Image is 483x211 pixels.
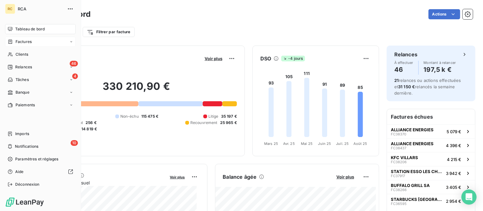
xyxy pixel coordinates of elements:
span: Clients [16,52,28,57]
span: Voir plus [205,56,222,61]
span: 21 [394,78,399,83]
span: Recouvrement [190,120,218,126]
span: STATION ESSO LES CHERES [391,169,443,174]
span: Paramètres et réglages [15,156,58,162]
span: KFC VILLARS [391,155,418,160]
h4: 197,5 k € [424,65,456,75]
a: Clients [5,49,76,59]
span: Litige [208,114,219,119]
span: Factures [16,39,32,45]
span: 115 475 € [141,114,158,119]
span: Voir plus [170,175,185,179]
tspan: Mars 25 [264,141,278,146]
span: 3 405 € [446,185,461,190]
span: relances ou actions effectuées et relancés la semaine dernière. [394,78,461,96]
span: FC38266 [391,188,407,192]
button: Voir plus [334,174,356,180]
h4: 46 [394,65,413,75]
button: ALLIANCE ENERGIESFC384374 396 € [387,138,475,152]
span: Déconnexion [15,182,40,187]
span: ALLIANCE ENERGIES [391,127,434,132]
button: STARBUCKS [GEOGRAPHIC_DATA]FC365952 954 € [387,194,475,208]
button: KFC VILLARSFC382064 215 € [387,152,475,166]
h6: Relances [394,51,417,58]
div: RC [5,4,15,14]
span: 3 942 € [446,171,461,176]
span: FC38437 [391,146,406,150]
span: 4 [72,73,78,79]
a: 4Tâches [5,75,76,85]
span: Montant à relancer [424,61,456,65]
span: FC38370 [391,132,406,136]
button: Voir plus [168,174,187,180]
span: Paiements [16,102,35,108]
span: BUFFALO GRILL SA [391,183,430,188]
span: 31 150 € [398,84,415,89]
a: Aide [5,167,76,177]
button: ALLIANCE ENERGIESFC383705 079 € [387,124,475,138]
tspan: Juin 25 [318,141,331,146]
span: FC36595 [391,202,407,206]
button: Filtrer par facture [83,27,135,37]
button: Actions [429,9,460,19]
span: Chiffre d'affaires mensuel [36,179,166,186]
a: Tableau de bord [5,24,76,34]
span: Voir plus [336,174,354,179]
span: 2 954 € [446,199,461,204]
tspan: Avr. 25 [283,141,295,146]
button: Voir plus [203,56,224,61]
a: 46Relances [5,62,76,72]
button: BUFFALO GRILL SAFC382663 405 € [387,180,475,194]
span: 256 € [86,120,97,126]
span: Notifications [15,144,38,149]
img: Logo LeanPay [5,197,44,207]
h6: Balance âgée [223,173,257,181]
a: Banque [5,87,76,97]
span: À effectuer [394,61,413,65]
h2: 330 210,90 € [36,80,237,99]
span: 35 197 € [221,114,237,119]
a: Imports [5,129,76,139]
span: 10 [71,140,78,146]
span: RCA [18,6,63,11]
span: Imports [15,131,29,137]
a: Paiements [5,100,76,110]
span: 25 965 € [220,120,237,126]
span: 46 [70,61,78,66]
span: Banque [16,90,29,95]
button: STATION ESSO LES CHERESFC379173 942 € [387,166,475,180]
h6: Factures échues [387,109,475,124]
span: 5 079 € [447,129,461,134]
span: STARBUCKS [GEOGRAPHIC_DATA] [391,197,443,202]
span: ALLIANCE ENERGIES [391,141,434,146]
span: Aide [15,169,24,175]
span: Tableau de bord [15,26,45,32]
a: Factures [5,37,76,47]
span: Non-échu [120,114,139,119]
div: Open Intercom Messenger [461,189,477,205]
span: FC37917 [391,174,405,178]
h6: DSO [260,55,271,62]
span: Tâches [16,77,29,83]
span: -4 jours [281,56,305,61]
a: Paramètres et réglages [5,154,76,164]
span: -14 819 € [79,126,97,132]
tspan: Mai 25 [301,141,313,146]
tspan: Août 25 [353,141,367,146]
tspan: Juil. 25 [336,141,349,146]
span: FC38206 [391,160,407,164]
span: 4 396 € [446,143,461,148]
span: 4 215 € [447,157,461,162]
span: Relances [15,64,32,70]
